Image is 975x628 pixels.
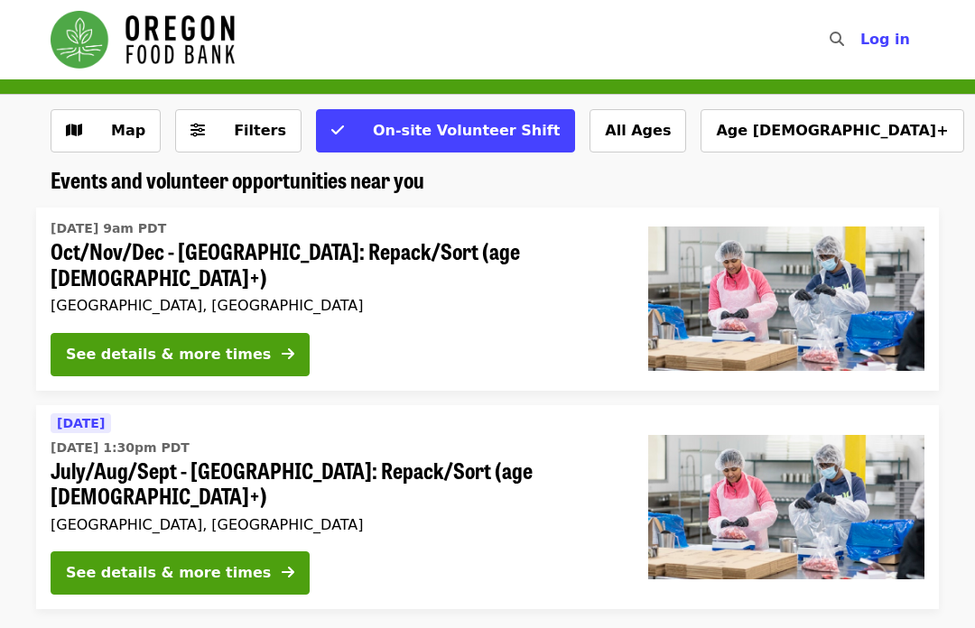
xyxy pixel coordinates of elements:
[51,11,235,69] img: Oregon Food Bank - Home
[66,562,271,584] div: See details & more times
[590,109,686,152] button: All Ages
[51,109,161,152] button: Show map view
[830,31,844,48] i: search icon
[111,122,145,139] span: Map
[66,122,82,139] i: map icon
[373,122,560,139] span: On-site Volunteer Shift
[51,333,310,376] button: See details & more times
[51,238,619,291] span: Oct/Nov/Dec - [GEOGRAPHIC_DATA]: Repack/Sort (age [DEMOGRAPHIC_DATA]+)
[51,439,190,457] time: [DATE] 1:30pm PDT
[282,346,294,363] i: arrow-right icon
[175,109,302,152] button: Filters (0 selected)
[701,109,963,152] button: Age [DEMOGRAPHIC_DATA]+
[51,297,619,314] div: [GEOGRAPHIC_DATA], [GEOGRAPHIC_DATA]
[51,219,166,238] time: [DATE] 9am PDT
[66,344,271,365] div: See details & more times
[51,516,619,533] div: [GEOGRAPHIC_DATA], [GEOGRAPHIC_DATA]
[282,564,294,581] i: arrow-right icon
[331,122,344,139] i: check icon
[234,122,286,139] span: Filters
[57,416,105,430] span: [DATE]
[846,22,924,58] button: Log in
[648,226,924,371] img: Oct/Nov/Dec - Beaverton: Repack/Sort (age 10+) organized by Oregon Food Bank
[855,18,869,61] input: Search
[316,109,575,152] button: On-site Volunteer Shift
[860,31,910,48] span: Log in
[36,208,939,391] a: See details for "Oct/Nov/Dec - Beaverton: Repack/Sort (age 10+)"
[648,435,924,579] img: July/Aug/Sept - Beaverton: Repack/Sort (age 10+) organized by Oregon Food Bank
[36,405,939,610] a: See details for "July/Aug/Sept - Beaverton: Repack/Sort (age 10+)"
[51,163,424,195] span: Events and volunteer opportunities near you
[51,457,619,510] span: July/Aug/Sept - [GEOGRAPHIC_DATA]: Repack/Sort (age [DEMOGRAPHIC_DATA]+)
[51,551,310,595] button: See details & more times
[190,122,205,139] i: sliders-h icon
